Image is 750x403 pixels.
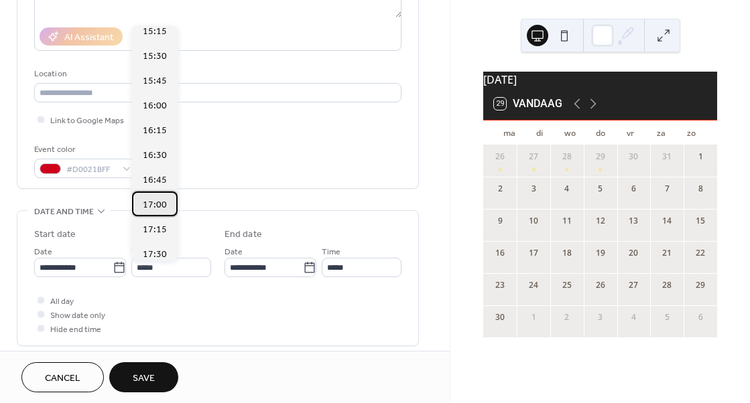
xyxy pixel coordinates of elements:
[561,215,573,227] div: 11
[555,120,585,145] div: wo
[225,228,262,242] div: End date
[585,120,615,145] div: do
[627,279,639,291] div: 27
[494,247,506,259] div: 16
[133,372,155,386] span: Save
[494,215,506,227] div: 9
[494,311,506,323] div: 30
[694,279,706,291] div: 29
[34,245,52,259] span: Date
[143,198,167,212] span: 17:00
[694,183,706,195] div: 8
[595,183,607,195] div: 5
[646,120,676,145] div: za
[21,362,104,392] button: Cancel
[494,279,506,291] div: 23
[143,223,167,237] span: 17:15
[494,120,524,145] div: ma
[66,163,116,177] span: #D0021BFF
[494,183,506,195] div: 2
[143,149,167,163] span: 16:30
[527,311,540,323] div: 1
[50,114,124,128] span: Link to Google Maps
[694,151,706,163] div: 1
[595,311,607,323] div: 3
[131,245,150,259] span: Time
[627,215,639,227] div: 13
[561,183,573,195] div: 4
[34,143,135,157] div: Event color
[143,99,167,113] span: 16:00
[561,311,573,323] div: 2
[527,247,540,259] div: 17
[661,311,673,323] div: 5
[661,183,673,195] div: 7
[615,120,645,145] div: vr
[143,25,167,39] span: 15:15
[527,215,540,227] div: 10
[45,372,80,386] span: Cancel
[34,228,76,242] div: Start date
[225,245,243,259] span: Date
[50,295,74,309] span: All day
[694,311,706,323] div: 6
[143,124,167,138] span: 16:15
[483,72,717,88] div: [DATE]
[143,173,167,187] span: 16:45
[50,323,101,337] span: Hide end time
[494,151,506,163] div: 26
[143,50,167,64] span: 15:30
[661,247,673,259] div: 21
[561,279,573,291] div: 25
[694,247,706,259] div: 22
[661,151,673,163] div: 31
[34,67,399,81] div: Location
[561,151,573,163] div: 28
[561,247,573,259] div: 18
[627,183,639,195] div: 6
[527,151,540,163] div: 27
[34,205,94,219] span: Date and time
[595,247,607,259] div: 19
[489,94,567,113] button: 29Vandaag
[143,248,167,262] span: 17:30
[527,279,540,291] div: 24
[322,245,340,259] span: Time
[50,309,105,323] span: Show date only
[595,279,607,291] div: 26
[661,279,673,291] div: 28
[627,311,639,323] div: 4
[525,120,555,145] div: di
[143,74,167,88] span: 15:45
[109,362,178,392] button: Save
[676,120,706,145] div: zo
[694,215,706,227] div: 15
[661,215,673,227] div: 14
[527,183,540,195] div: 3
[627,151,639,163] div: 30
[595,215,607,227] div: 12
[595,151,607,163] div: 29
[627,247,639,259] div: 20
